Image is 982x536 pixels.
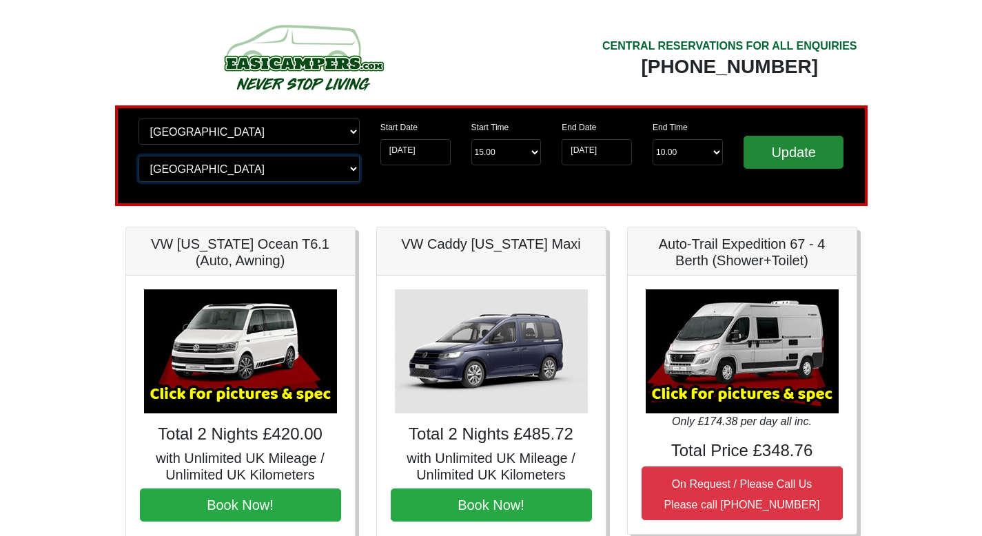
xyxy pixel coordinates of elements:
[391,488,592,522] button: Book Now!
[562,121,596,134] label: End Date
[391,424,592,444] h4: Total 2 Nights £485.72
[642,236,843,269] h5: Auto-Trail Expedition 67 - 4 Berth (Shower+Toilet)
[642,441,843,461] h4: Total Price £348.76
[140,450,341,483] h5: with Unlimited UK Mileage / Unlimited UK Kilometers
[380,139,451,165] input: Start Date
[602,38,857,54] div: CENTRAL RESERVATIONS FOR ALL ENQUIRIES
[391,236,592,252] h5: VW Caddy [US_STATE] Maxi
[172,19,434,95] img: campers-checkout-logo.png
[144,289,337,413] img: VW California Ocean T6.1 (Auto, Awning)
[140,236,341,269] h5: VW [US_STATE] Ocean T6.1 (Auto, Awning)
[642,466,843,520] button: On Request / Please Call UsPlease call [PHONE_NUMBER]
[602,54,857,79] div: [PHONE_NUMBER]
[664,478,820,511] small: On Request / Please Call Us Please call [PHONE_NUMBER]
[395,289,588,413] img: VW Caddy California Maxi
[391,450,592,483] h5: with Unlimited UK Mileage / Unlimited UK Kilometers
[744,136,844,169] input: Update
[653,121,688,134] label: End Time
[140,424,341,444] h4: Total 2 Nights £420.00
[380,121,418,134] label: Start Date
[471,121,509,134] label: Start Time
[646,289,839,413] img: Auto-Trail Expedition 67 - 4 Berth (Shower+Toilet)
[562,139,632,165] input: Return Date
[140,488,341,522] button: Book Now!
[672,415,812,427] i: Only £174.38 per day all inc.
